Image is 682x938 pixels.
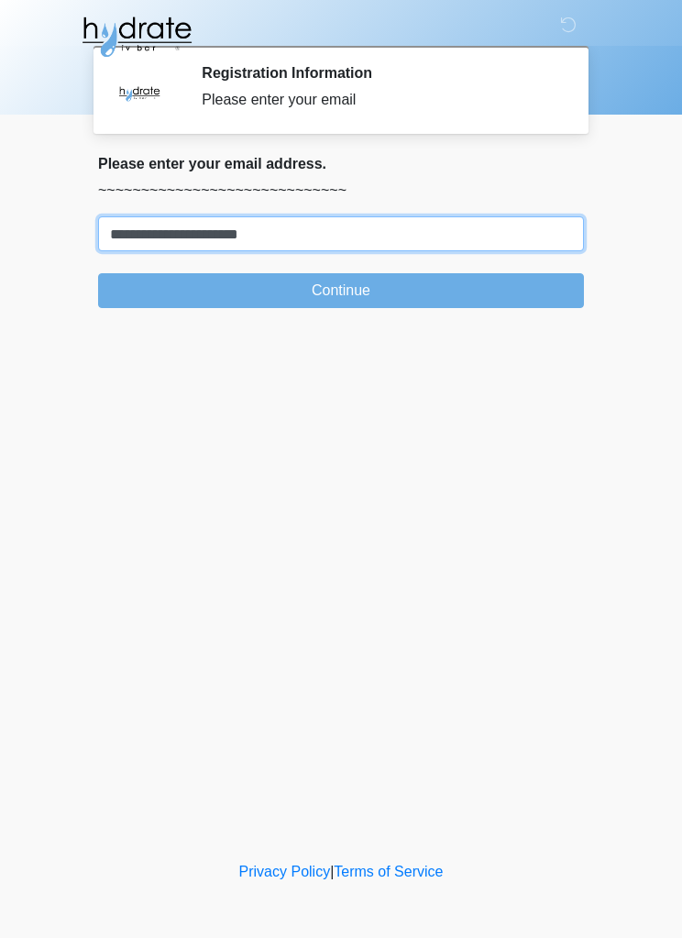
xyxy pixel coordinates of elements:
[80,14,193,60] img: Hydrate IV Bar - Glendale Logo
[330,864,334,879] a: |
[334,864,443,879] a: Terms of Service
[202,89,556,111] div: Please enter your email
[239,864,331,879] a: Privacy Policy
[98,180,584,202] p: ~~~~~~~~~~~~~~~~~~~~~~~~~~~~~
[112,64,167,119] img: Agent Avatar
[98,155,584,172] h2: Please enter your email address.
[98,273,584,308] button: Continue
